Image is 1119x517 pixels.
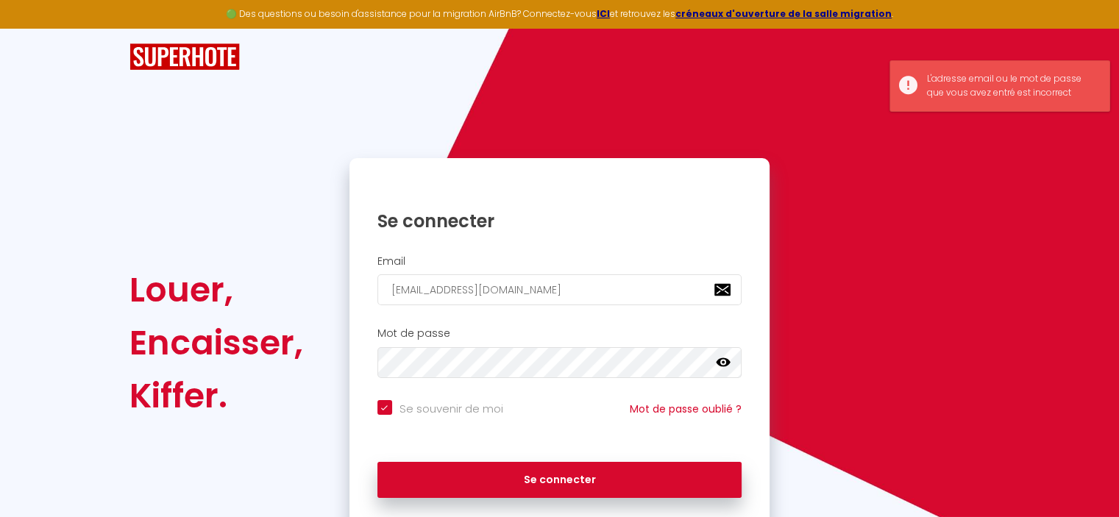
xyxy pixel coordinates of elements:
input: Ton Email [377,274,742,305]
a: Mot de passe oublié ? [630,402,742,416]
div: L'adresse email ou le mot de passe que vous avez entré est incorrect [927,72,1095,100]
a: ICI [597,7,610,20]
img: SuperHote logo [129,43,240,71]
h2: Email [377,255,742,268]
button: Ouvrir le widget de chat LiveChat [12,6,56,50]
div: Encaisser, [129,316,303,369]
div: Kiffer. [129,369,303,422]
a: créneaux d'ouverture de la salle migration [675,7,892,20]
div: Louer, [129,263,303,316]
button: Se connecter [377,462,742,499]
h2: Mot de passe [377,327,742,340]
h1: Se connecter [377,210,742,232]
